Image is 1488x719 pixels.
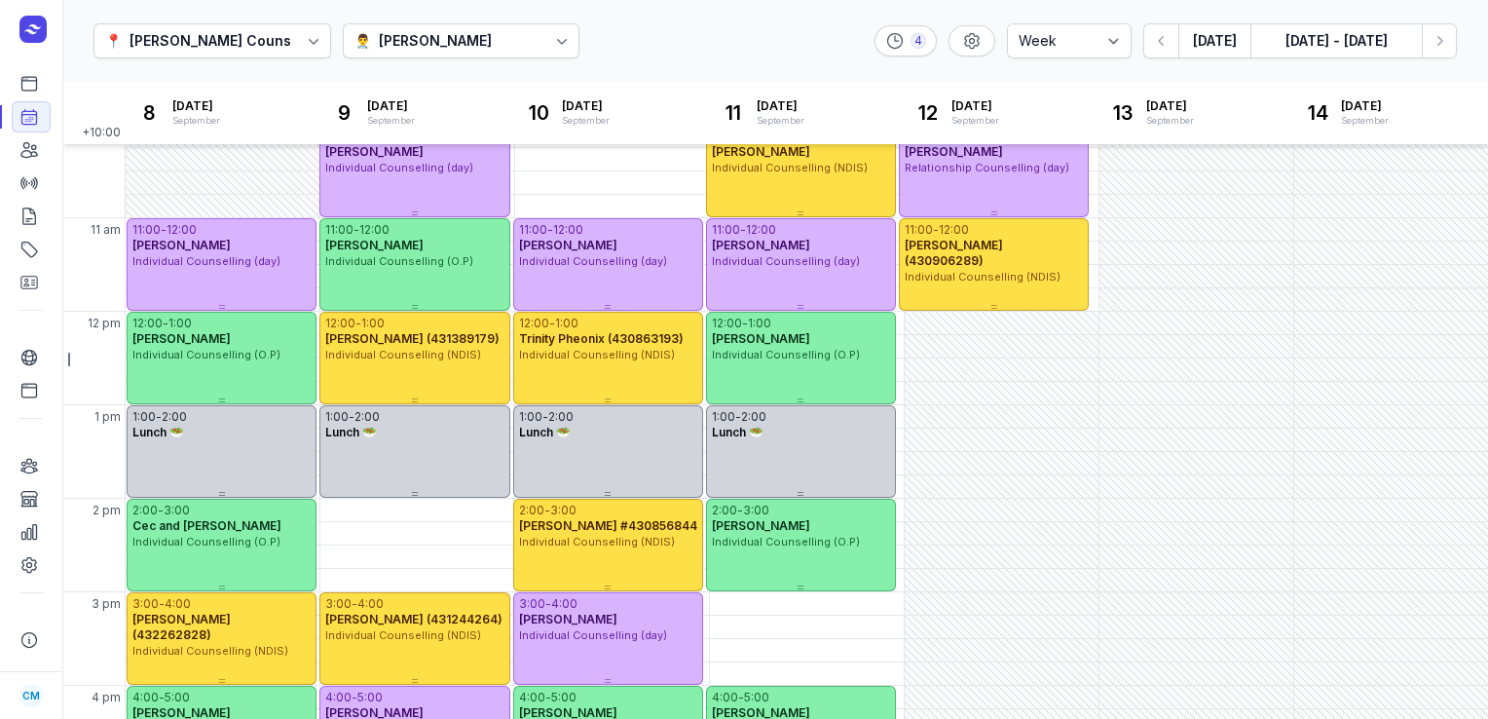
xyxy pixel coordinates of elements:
[158,503,164,518] div: -
[757,98,804,114] span: [DATE]
[163,316,168,331] div: -
[741,409,766,425] div: 2:00
[357,690,383,705] div: 5:00
[712,161,868,174] span: Individual Counselling (NDIS)
[325,331,500,346] span: [PERSON_NAME] (431389179)
[349,409,354,425] div: -
[325,348,481,361] span: Individual Counselling (NDIS)
[132,612,231,642] span: [PERSON_NAME] (432262828)
[325,238,424,252] span: [PERSON_NAME]
[132,425,184,439] span: Lunch 🥗
[1341,98,1389,114] span: [DATE]
[519,612,617,626] span: [PERSON_NAME]
[519,348,675,361] span: Individual Counselling (NDIS)
[519,690,545,705] div: 4:00
[519,503,544,518] div: 2:00
[156,409,162,425] div: -
[352,690,357,705] div: -
[519,535,675,549] span: Individual Counselling (NDIS)
[735,409,741,425] div: -
[562,98,610,114] span: [DATE]
[744,690,769,705] div: 5:00
[905,161,1069,174] span: Relationship Counselling (day)
[519,596,545,612] div: 3:00
[562,114,610,128] div: September
[172,114,220,128] div: September
[1146,98,1194,114] span: [DATE]
[328,97,359,129] div: 9
[357,596,384,612] div: 4:00
[712,316,742,331] div: 12:00
[933,222,939,238] div: -
[523,97,554,129] div: 10
[379,29,492,53] div: [PERSON_NAME]
[325,690,352,705] div: 4:00
[712,222,740,238] div: 11:00
[912,97,944,129] div: 12
[712,254,860,268] span: Individual Counselling (day)
[325,425,377,439] span: Lunch 🥗
[325,254,473,268] span: Individual Counselling (O.P)
[367,114,415,128] div: September
[130,29,329,53] div: [PERSON_NAME] Counselling
[167,222,197,238] div: 12:00
[905,144,1003,159] span: [PERSON_NAME]
[911,33,926,49] div: 4
[159,690,165,705] div: -
[367,98,415,114] span: [DATE]
[132,238,231,252] span: [PERSON_NAME]
[354,29,371,53] div: 👨‍⚕️
[712,409,735,425] div: 1:00
[325,612,502,626] span: [PERSON_NAME] (431244264)
[361,316,385,331] div: 1:00
[737,503,743,518] div: -
[519,628,667,642] span: Individual Counselling (day)
[743,503,769,518] div: 3:00
[165,690,190,705] div: 5:00
[132,409,156,425] div: 1:00
[1341,114,1389,128] div: September
[519,238,617,252] span: [PERSON_NAME]
[92,596,121,612] span: 3 pm
[93,503,121,518] span: 2 pm
[1302,97,1333,129] div: 14
[325,409,349,425] div: 1:00
[712,348,860,361] span: Individual Counselling (O.P)
[712,331,810,346] span: [PERSON_NAME]
[712,503,737,518] div: 2:00
[542,409,548,425] div: -
[162,409,187,425] div: 2:00
[22,684,40,707] span: CM
[742,316,748,331] div: -
[159,596,165,612] div: -
[325,222,353,238] div: 11:00
[82,125,125,144] span: +10:00
[132,331,231,346] span: [PERSON_NAME]
[325,144,424,159] span: [PERSON_NAME]
[551,690,577,705] div: 5:00
[712,535,860,549] span: Individual Counselling (O.P)
[133,97,165,129] div: 8
[746,222,776,238] div: 12:00
[352,596,357,612] div: -
[325,596,352,612] div: 3:00
[132,316,163,331] div: 12:00
[1250,23,1422,58] button: [DATE] - [DATE]
[132,503,158,518] div: 2:00
[545,690,551,705] div: -
[1178,23,1250,58] button: [DATE]
[712,518,810,533] span: [PERSON_NAME]
[712,425,763,439] span: Lunch 🥗
[550,503,577,518] div: 3:00
[547,222,553,238] div: -
[519,518,697,533] span: [PERSON_NAME] #430856844
[519,254,667,268] span: Individual Counselling (day)
[91,222,121,238] span: 11 am
[519,425,571,439] span: Lunch 🥗
[548,409,574,425] div: 2:00
[359,222,390,238] div: 12:00
[325,316,355,331] div: 12:00
[132,348,280,361] span: Individual Counselling (O.P)
[740,222,746,238] div: -
[519,409,542,425] div: 1:00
